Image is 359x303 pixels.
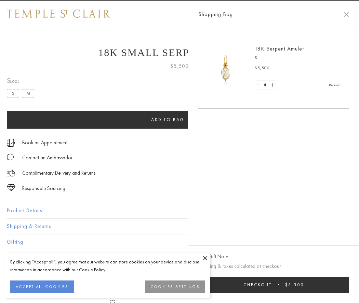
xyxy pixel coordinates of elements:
[7,111,329,129] button: Add to bag
[7,184,15,191] img: icon_sourcing.svg
[22,154,72,162] div: Contact an Ambassador
[10,258,205,274] div: By clicking “Accept all”, you agree that our website can store cookies on your device and disclos...
[22,169,95,177] p: Complimentary Delivery and Returns
[7,139,15,147] img: icon_appointment.svg
[198,10,233,19] span: Shopping Bag
[22,89,34,98] label: M
[285,282,304,288] span: $5,500
[329,81,342,89] a: Remove
[22,139,67,146] a: Book an Appointment
[7,75,37,86] span: Size:
[10,280,74,293] button: ACCEPT ALL COOKIES
[22,184,65,193] div: Responsible Sourcing
[7,89,19,98] label: S
[7,169,15,177] img: icon_delivery.svg
[7,219,352,234] button: Shipping & Returns
[198,277,349,293] button: Checkout $5,500
[255,81,262,89] a: Set quantity to 0
[255,45,304,52] a: 18K Serpent Amulet
[198,252,228,261] button: Add Gift Note
[198,262,349,271] p: Shipping & taxes calculated at checkout
[255,65,270,72] span: $5,500
[170,62,189,71] span: $5,500
[7,47,352,58] h1: 18K Small Serpent Amulet
[151,117,185,122] span: Add to bag
[145,280,205,293] button: COOKIES SETTINGS
[7,10,110,18] img: Temple St. Clair
[269,81,276,89] a: Set quantity to 2
[7,203,352,218] button: Product Details
[344,12,349,17] button: Close Shopping Bag
[205,48,246,89] img: P51836-E11SERPPV
[255,55,342,61] p: S
[7,154,14,160] img: MessageIcon-01_2.svg
[243,282,272,288] span: Checkout
[7,234,352,250] button: Gifting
